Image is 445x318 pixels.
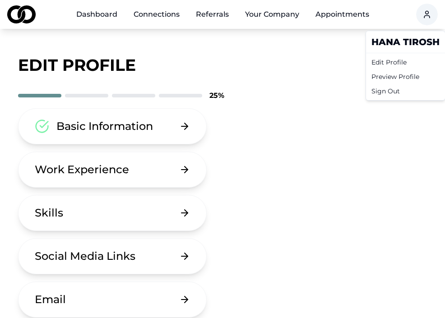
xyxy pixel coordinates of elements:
[368,69,443,84] div: Preview Profile
[189,5,236,23] a: Referrals
[368,84,443,98] div: Sign Out
[18,56,427,74] div: edit profile
[308,5,376,23] a: Appointments
[7,5,36,23] img: logo
[69,5,376,23] nav: Main
[368,55,443,69] div: Edit Profile
[35,249,135,263] div: Social Media Links
[69,5,125,23] a: Dashboard
[35,162,129,177] div: Work Experience
[35,292,66,307] div: Email
[56,119,153,134] div: Basic Information
[368,33,443,51] div: Hana Tirosh
[238,5,306,23] button: Your Company
[126,5,187,23] a: Connections
[35,206,63,220] div: Skills
[209,90,224,101] div: 25 %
